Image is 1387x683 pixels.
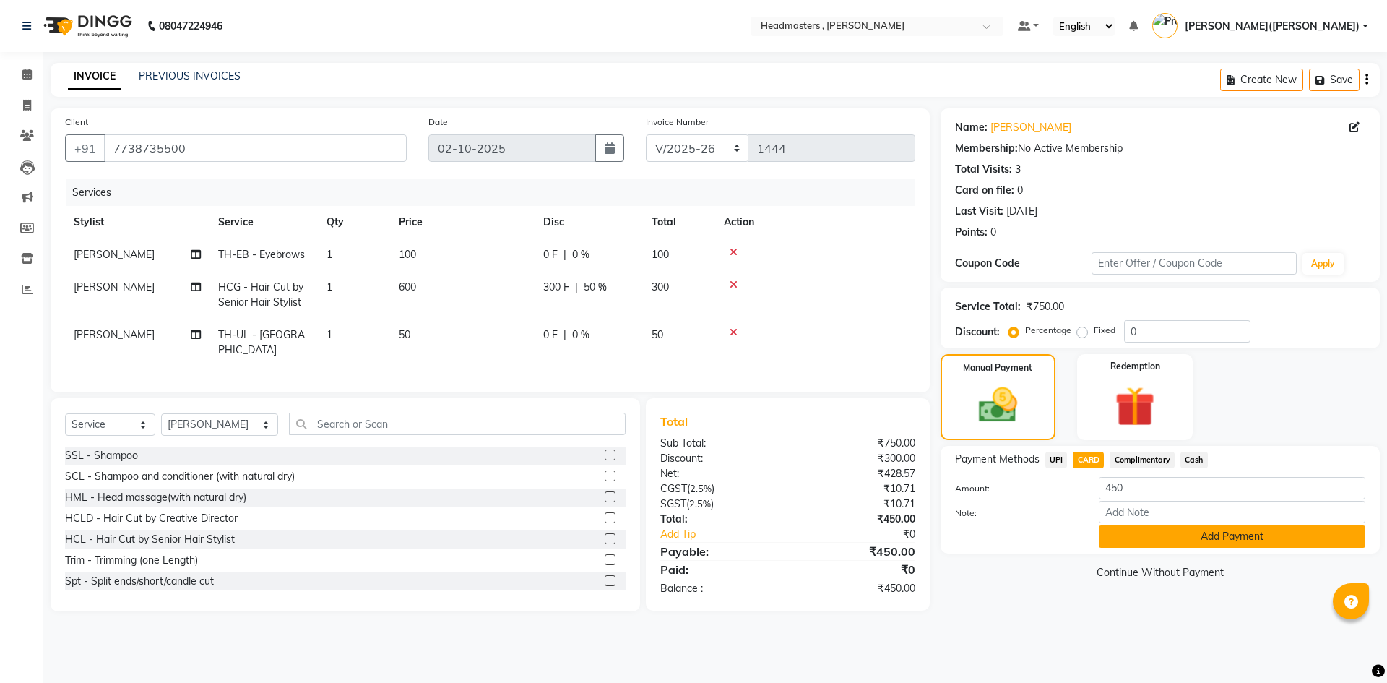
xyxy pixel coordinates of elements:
[563,327,566,343] span: |
[1099,477,1365,499] input: Amount
[1027,299,1064,314] div: ₹750.00
[1006,204,1037,219] div: [DATE]
[543,327,558,343] span: 0 F
[584,280,607,295] span: 50 %
[1099,525,1365,548] button: Add Payment
[652,280,669,293] span: 300
[1110,360,1160,373] label: Redemption
[399,328,410,341] span: 50
[955,162,1012,177] div: Total Visits:
[543,247,558,262] span: 0 F
[787,543,925,560] div: ₹450.00
[575,280,578,295] span: |
[563,247,566,262] span: |
[327,248,332,261] span: 1
[1092,252,1297,275] input: Enter Offer / Coupon Code
[660,497,686,510] span: SGST
[646,116,709,129] label: Invoice Number
[967,383,1029,427] img: _cash.svg
[955,225,988,240] div: Points:
[218,280,303,309] span: HCG - Hair Cut by Senior Hair Stylist
[37,6,136,46] img: logo
[649,512,787,527] div: Total:
[944,482,1088,495] label: Amount:
[390,206,535,239] th: Price
[1152,13,1178,38] img: Pramod gupta(shaurya)
[955,141,1018,156] div: Membership:
[74,280,155,293] span: [PERSON_NAME]
[689,498,711,510] span: 2.5%
[1309,69,1360,91] button: Save
[74,328,155,341] span: [PERSON_NAME]
[649,451,787,466] div: Discount:
[104,134,407,162] input: Search by Name/Mobile/Email/Code
[318,206,390,239] th: Qty
[218,328,305,356] span: TH-UL - [GEOGRAPHIC_DATA]
[65,206,209,239] th: Stylist
[963,361,1032,374] label: Manual Payment
[649,466,787,481] div: Net:
[572,327,589,343] span: 0 %
[955,141,1365,156] div: No Active Membership
[1099,501,1365,523] input: Add Note
[660,482,687,495] span: CGST
[649,561,787,578] div: Paid:
[990,120,1071,135] a: [PERSON_NAME]
[955,325,1000,340] div: Discount:
[811,527,925,542] div: ₹0
[715,206,915,239] th: Action
[955,299,1021,314] div: Service Total:
[649,543,787,560] div: Payable:
[787,512,925,527] div: ₹450.00
[955,120,988,135] div: Name:
[289,413,626,435] input: Search or Scan
[543,280,569,295] span: 300 F
[1017,183,1023,198] div: 0
[787,451,925,466] div: ₹300.00
[572,247,589,262] span: 0 %
[787,581,925,596] div: ₹450.00
[660,414,693,429] span: Total
[649,436,787,451] div: Sub Total:
[955,256,1092,271] div: Coupon Code
[943,565,1377,580] a: Continue Without Payment
[65,469,295,484] div: SCL - Shampoo and conditioner (with natural dry)
[65,532,235,547] div: HCL - Hair Cut by Senior Hair Stylist
[68,64,121,90] a: INVOICE
[1185,19,1360,34] span: [PERSON_NAME]([PERSON_NAME])
[649,481,787,497] div: ( )
[787,436,925,451] div: ₹750.00
[990,225,996,240] div: 0
[218,248,305,261] span: TH-EB - Eyebrows
[649,497,787,512] div: ( )
[1025,324,1071,337] label: Percentage
[327,280,332,293] span: 1
[652,248,669,261] span: 100
[65,553,198,568] div: Trim - Trimming (one Length)
[428,116,448,129] label: Date
[1180,452,1208,468] span: Cash
[1045,452,1068,468] span: UPI
[652,328,663,341] span: 50
[1302,253,1344,275] button: Apply
[955,452,1040,467] span: Payment Methods
[955,204,1003,219] div: Last Visit:
[65,490,246,505] div: HML - Head massage(with natural dry)
[649,527,811,542] a: Add Tip
[1073,452,1104,468] span: CARD
[65,574,214,589] div: Spt - Split ends/short/candle cut
[399,280,416,293] span: 600
[787,561,925,578] div: ₹0
[209,206,318,239] th: Service
[535,206,643,239] th: Disc
[690,483,712,494] span: 2.5%
[327,328,332,341] span: 1
[66,179,926,206] div: Services
[65,448,138,463] div: SSL - Shampoo
[787,466,925,481] div: ₹428.57
[649,581,787,596] div: Balance :
[74,248,155,261] span: [PERSON_NAME]
[65,116,88,129] label: Client
[65,511,238,526] div: HCLD - Hair Cut by Creative Director
[1094,324,1115,337] label: Fixed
